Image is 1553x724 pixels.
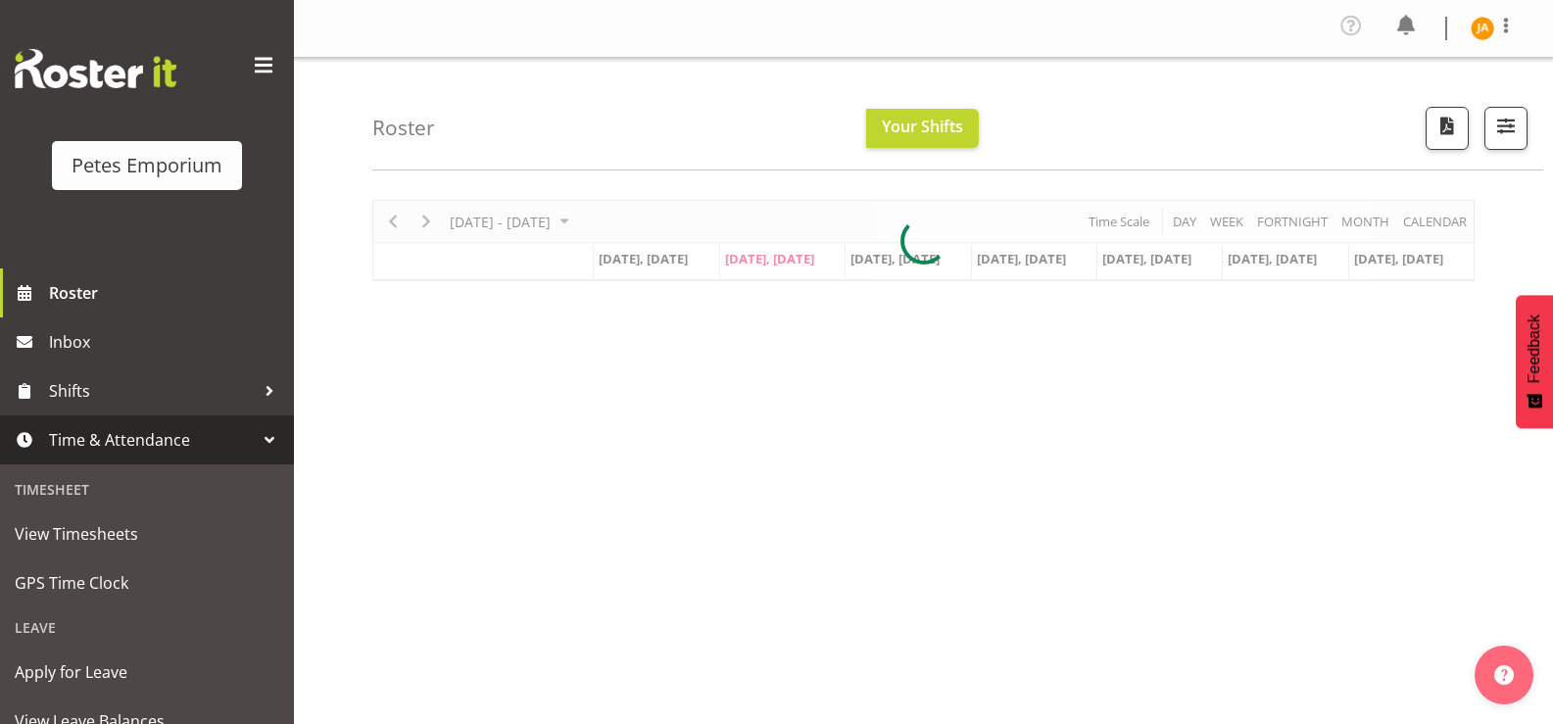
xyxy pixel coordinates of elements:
a: View Timesheets [5,509,289,558]
span: Your Shifts [882,116,963,137]
span: Time & Attendance [49,425,255,455]
div: Petes Emporium [72,151,222,180]
span: Inbox [49,327,284,357]
span: GPS Time Clock [15,568,279,598]
img: jeseryl-armstrong10788.jpg [1471,17,1494,40]
a: Apply for Leave [5,648,289,697]
button: Filter Shifts [1484,107,1528,150]
span: View Timesheets [15,519,279,549]
button: Your Shifts [866,109,979,148]
button: Feedback - Show survey [1516,295,1553,428]
a: GPS Time Clock [5,558,289,607]
span: Roster [49,278,284,308]
span: Apply for Leave [15,657,279,687]
span: Feedback [1526,314,1543,383]
button: Download a PDF of the roster according to the set date range. [1426,107,1469,150]
span: Shifts [49,376,255,406]
img: help-xxl-2.png [1494,665,1514,685]
h4: Roster [372,117,435,139]
div: Leave [5,607,289,648]
div: Timesheet [5,469,289,509]
img: Rosterit website logo [15,49,176,88]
